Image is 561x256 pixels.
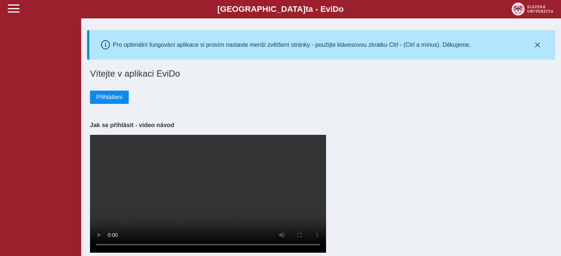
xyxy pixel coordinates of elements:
span: t [305,4,308,14]
span: D [333,4,339,14]
b: [GEOGRAPHIC_DATA] a - Evi [22,4,539,14]
video: Your browser does not support the video tag. [90,135,326,253]
img: logo_web_su.png [512,3,553,15]
h3: Jak se přihlásit - video návod [90,122,552,129]
span: o [339,4,344,14]
div: Pro optimální fungování aplikace si prosím nastavte menší zvětšení stránky - použijte klávesovou ... [113,42,471,48]
span: Přihlášení [96,94,122,101]
h1: Vítejte v aplikaci EviDo [90,69,552,79]
button: Přihlášení [90,91,129,104]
